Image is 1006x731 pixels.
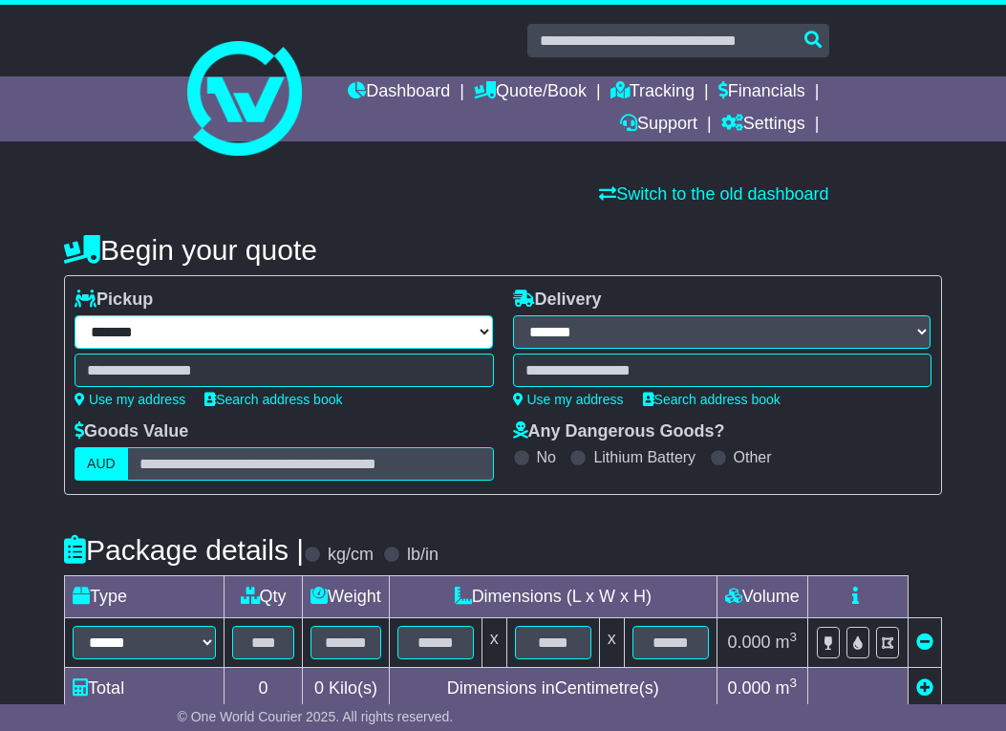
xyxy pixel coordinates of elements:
td: 0 [225,668,303,710]
td: Kilo(s) [303,668,390,710]
span: © One World Courier 2025. All rights reserved. [178,709,454,724]
h4: Package details | [64,534,304,566]
label: Other [734,448,772,466]
label: Lithium Battery [593,448,696,466]
label: Delivery [513,290,602,311]
label: AUD [75,447,128,481]
h4: Begin your quote [64,234,942,266]
a: Search address book [204,392,342,407]
a: Tracking [610,76,695,109]
td: Volume [717,576,807,618]
span: m [776,633,798,652]
td: Dimensions in Centimetre(s) [389,668,717,710]
sup: 3 [790,676,798,690]
a: Remove this item [916,633,933,652]
label: Goods Value [75,421,188,442]
a: Financials [718,76,805,109]
td: Dimensions (L x W x H) [389,576,717,618]
label: Any Dangerous Goods? [513,421,725,442]
span: 0.000 [728,633,771,652]
sup: 3 [790,630,798,644]
td: x [482,618,506,668]
a: Search address book [643,392,781,407]
span: 0 [314,678,324,698]
td: Weight [303,576,390,618]
td: Qty [225,576,303,618]
td: Total [65,668,225,710]
td: Type [65,576,225,618]
span: m [776,678,798,698]
a: Support [620,109,697,141]
a: Quote/Book [474,76,587,109]
a: Switch to the old dashboard [599,184,828,204]
label: Pickup [75,290,153,311]
a: Settings [721,109,805,141]
a: Add new item [916,678,933,698]
label: lb/in [407,545,439,566]
a: Use my address [75,392,185,407]
label: kg/cm [328,545,374,566]
label: No [537,448,556,466]
td: x [599,618,624,668]
a: Dashboard [348,76,450,109]
a: Use my address [513,392,624,407]
span: 0.000 [728,678,771,698]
